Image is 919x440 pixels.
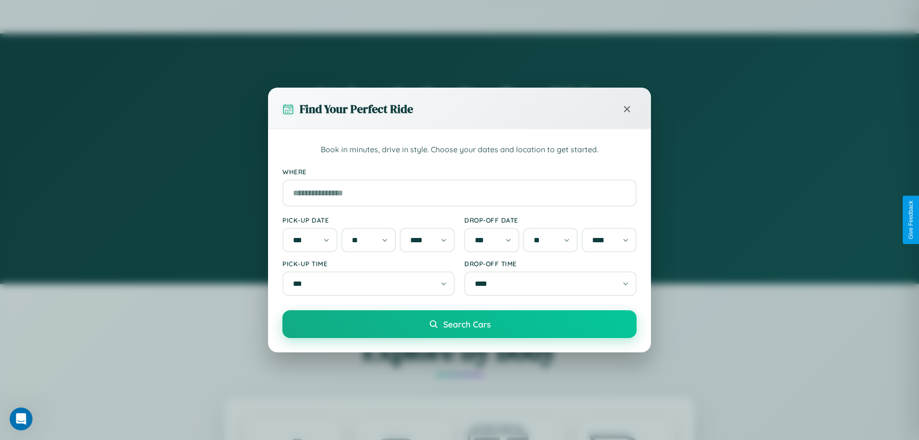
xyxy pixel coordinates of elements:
span: Search Cars [443,319,491,329]
p: Book in minutes, drive in style. Choose your dates and location to get started. [282,144,637,156]
label: Pick-up Date [282,216,455,224]
label: Where [282,168,637,176]
button: Search Cars [282,310,637,338]
label: Pick-up Time [282,259,455,268]
label: Drop-off Time [464,259,637,268]
h3: Find Your Perfect Ride [300,101,413,117]
label: Drop-off Date [464,216,637,224]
